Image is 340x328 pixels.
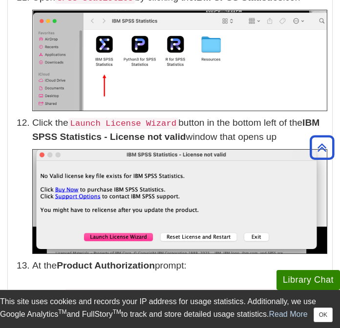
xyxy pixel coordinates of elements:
b: IBM SPSS Statistics - License not valid [32,117,319,142]
sup: TM [113,309,121,315]
button: Library Chat [276,270,340,290]
code: Authorized user license (I purchased a single copy of the product). [32,289,320,314]
sup: TM [58,309,66,315]
b: Product Authorization [57,260,155,270]
p: Click the button in the bottom left of the window that opens up [32,116,327,144]
code: Launch License Wizard [68,118,179,129]
img: 'IBM SPSS Statistics' window open, 'Licensing Wizard'. [32,149,327,254]
a: Back to Top [306,141,338,154]
img: 'IBM SPSS Statistics - License not valid' window, Select 'SPSS Statistics' [32,10,327,111]
button: Close [314,308,333,322]
a: Read More [269,310,308,318]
